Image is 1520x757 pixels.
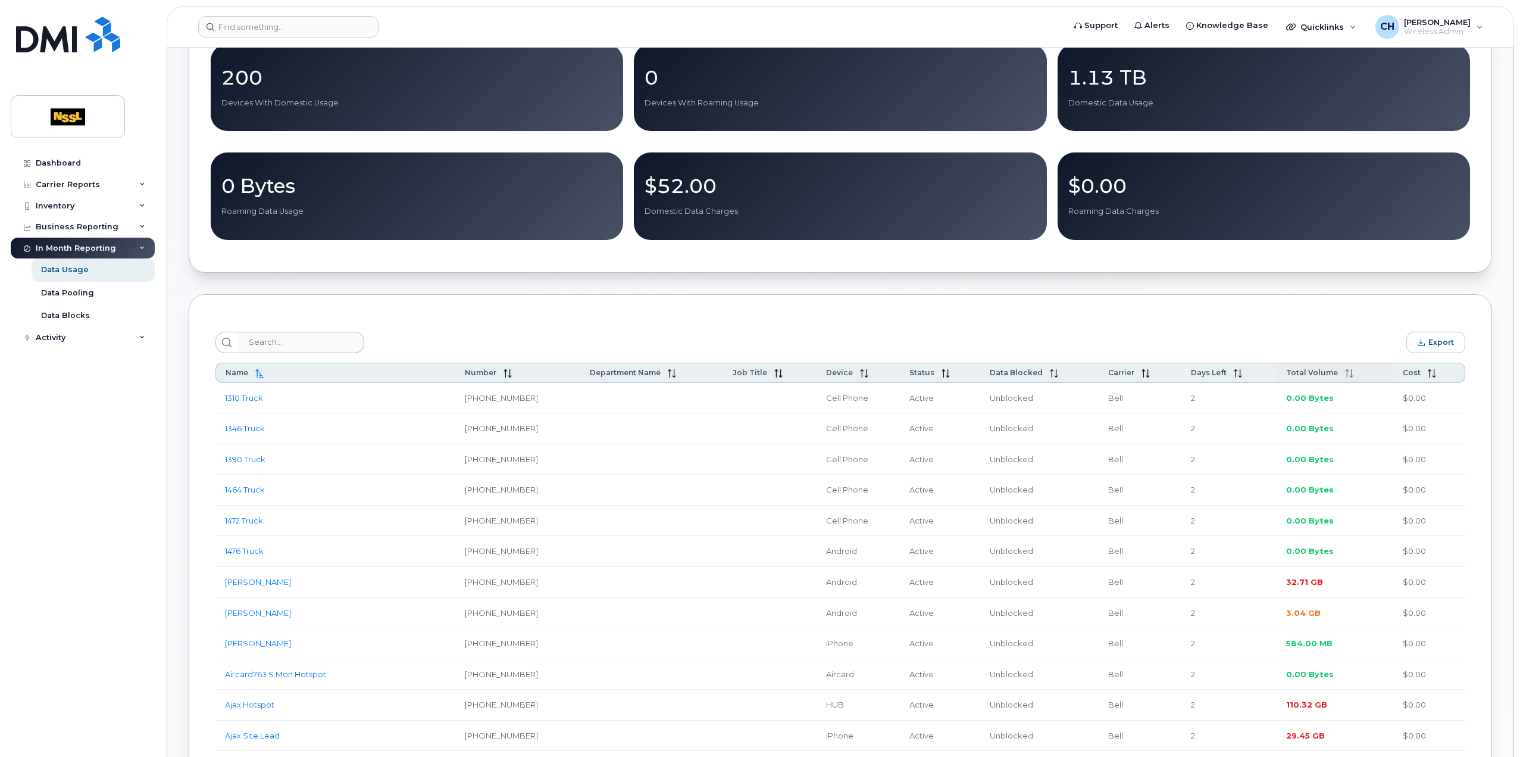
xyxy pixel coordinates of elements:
[900,659,981,690] td: Active
[1393,721,1465,752] td: $0.00
[1393,628,1465,659] td: $0.00
[1099,598,1181,629] td: Bell
[645,67,1036,88] p: 0
[225,423,265,433] a: 1346 Truck
[1393,506,1465,537] td: $0.00
[455,536,580,567] td: [PHONE_NUMBER]
[817,598,900,629] td: Android
[1068,175,1459,197] p: $0.00
[733,368,767,377] span: Job Title
[1286,454,1334,464] span: 0.00 Bytes
[980,659,1099,690] td: Unblocked
[221,206,612,217] p: Roaming Data Usage
[900,444,981,475] td: Active
[1099,413,1181,444] td: Bell
[817,506,900,537] td: Cell Phone
[1286,577,1323,587] span: 32.71 GB
[1393,536,1465,567] td: $0.00
[1068,206,1459,217] p: Roaming Data Charges
[455,383,580,414] td: [PHONE_NUMBER]
[1404,17,1471,27] span: [PERSON_NAME]
[1393,690,1465,721] td: $0.00
[645,98,1036,108] p: Devices With Roaming Usage
[1068,67,1459,88] p: 1.13 TB
[225,638,291,648] a: [PERSON_NAME]
[817,721,900,752] td: iPhone
[1367,15,1491,39] div: Chris Haun
[1196,20,1268,32] span: Knowledge Base
[817,659,900,690] td: Aircard
[1181,383,1277,414] td: 2
[1181,598,1277,629] td: 2
[1380,20,1394,34] span: CH
[225,546,264,556] a: 1476 Truck
[238,332,364,353] input: Search...
[980,506,1099,537] td: Unblocked
[1181,536,1277,567] td: 2
[225,485,265,494] a: 1464 Truck
[1393,475,1465,506] td: $0.00
[980,475,1099,506] td: Unblocked
[465,368,496,377] span: Number
[1286,546,1334,556] span: 0.00 Bytes
[1181,690,1277,721] td: 2
[1393,659,1465,690] td: $0.00
[900,413,981,444] td: Active
[225,669,326,679] a: Aircard763 S Mon Hotspot
[1403,368,1421,377] span: Cost
[1278,15,1365,39] div: Quicklinks
[980,628,1099,659] td: Unblocked
[980,690,1099,721] td: Unblocked
[980,598,1099,629] td: Unblocked
[1181,475,1277,506] td: 2
[1181,628,1277,659] td: 2
[1286,516,1334,525] span: 0.00 Bytes
[1099,383,1181,414] td: Bell
[1126,14,1178,38] a: Alerts
[645,175,1036,197] p: $52.00
[455,413,580,444] td: [PHONE_NUMBER]
[1181,567,1277,598] td: 2
[1178,14,1277,38] a: Knowledge Base
[1428,338,1454,347] span: Export
[1406,332,1465,353] button: Export
[455,506,580,537] td: [PHONE_NUMBER]
[1181,506,1277,537] td: 2
[1286,700,1327,709] span: 110.32 GB
[1286,368,1338,377] span: Total Volume
[1099,567,1181,598] td: Bell
[645,206,1036,217] p: Domestic Data Charges
[455,475,580,506] td: [PHONE_NUMBER]
[1099,721,1181,752] td: Bell
[900,475,981,506] td: Active
[1300,22,1344,32] span: Quicklinks
[980,567,1099,598] td: Unblocked
[1404,27,1471,36] span: Wireless Admin
[900,536,981,567] td: Active
[1286,731,1325,740] span: 29.45 GB
[1286,423,1334,433] span: 0.00 Bytes
[225,454,265,464] a: 1390 Truck
[225,516,263,525] a: 1472 Truck
[226,368,248,377] span: Name
[980,721,1099,752] td: Unblocked
[817,628,900,659] td: iPhone
[1181,659,1277,690] td: 2
[1099,659,1181,690] td: Bell
[455,690,580,721] td: [PHONE_NUMBER]
[900,721,981,752] td: Active
[900,506,981,537] td: Active
[455,567,580,598] td: [PHONE_NUMBER]
[1286,669,1334,679] span: 0.00 Bytes
[1286,608,1321,618] span: 3.04 GB
[900,383,981,414] td: Active
[221,98,612,108] p: Devices With Domestic Usage
[198,16,379,38] input: Find something...
[980,383,1099,414] td: Unblocked
[1099,506,1181,537] td: Bell
[225,731,280,740] a: Ajax Site Lead
[817,567,900,598] td: Android
[225,577,291,587] a: [PERSON_NAME]
[221,175,612,197] p: 0 Bytes
[1099,475,1181,506] td: Bell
